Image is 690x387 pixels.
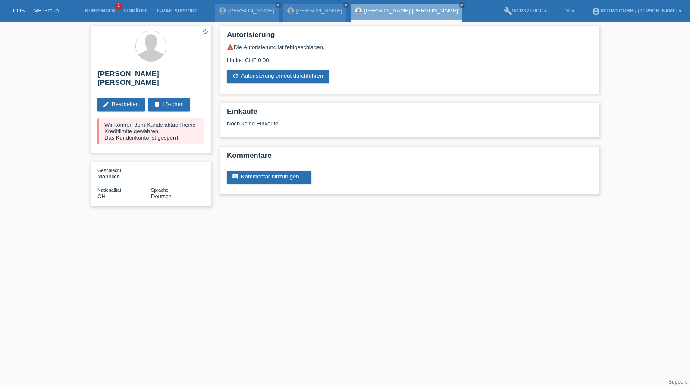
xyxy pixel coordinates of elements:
span: 1 [115,2,122,9]
i: edit [103,101,110,108]
i: close [344,3,348,7]
i: refresh [232,72,239,79]
i: close [276,3,280,7]
a: [PERSON_NAME] [PERSON_NAME] [364,7,458,14]
span: Schweiz [97,193,106,200]
h2: Kommentare [227,151,593,164]
a: editBearbeiten [97,98,145,111]
a: close [343,2,349,8]
a: [PERSON_NAME] [296,7,342,14]
i: close [460,3,464,7]
div: Noch keine Einkäufe [227,120,593,133]
a: commentKommentar hinzufügen ... [227,171,311,184]
div: Männlich [97,167,151,180]
a: E-Mail Support [153,8,202,13]
i: delete [154,101,160,108]
a: DE ▾ [560,8,579,13]
i: warning [227,44,234,50]
i: comment [232,173,239,180]
a: star_border [201,28,209,37]
span: Sprache [151,187,169,193]
a: POS — MF Group [13,7,59,14]
h2: [PERSON_NAME] [PERSON_NAME] [97,70,204,91]
a: Support [668,379,687,385]
h2: Autorisierung [227,31,593,44]
div: Wir können dem Kunde aktuell keine Kreditlimite gewähren. Das Kundenkonto ist gesperrt. [97,118,204,144]
a: [PERSON_NAME] [228,7,274,14]
a: refreshAutorisierung erneut durchführen [227,70,329,83]
span: Geschlecht [97,168,121,173]
a: buildWerkzeuge ▾ [499,8,552,13]
div: Die Autorisierung ist fehlgeschlagen. [227,44,593,50]
i: account_circle [592,7,600,16]
span: Nationalität [97,187,121,193]
a: Kund*innen [81,8,119,13]
a: account_circleRedro GmbH - [PERSON_NAME] ▾ [587,8,686,13]
i: build [504,7,512,16]
i: star_border [201,28,209,36]
span: Deutsch [151,193,172,200]
div: Limite: CHF 0.00 [227,50,593,63]
a: close [275,2,281,8]
a: close [459,2,465,8]
a: deleteLöschen [148,98,190,111]
a: Einkäufe [119,8,152,13]
h2: Einkäufe [227,107,593,120]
